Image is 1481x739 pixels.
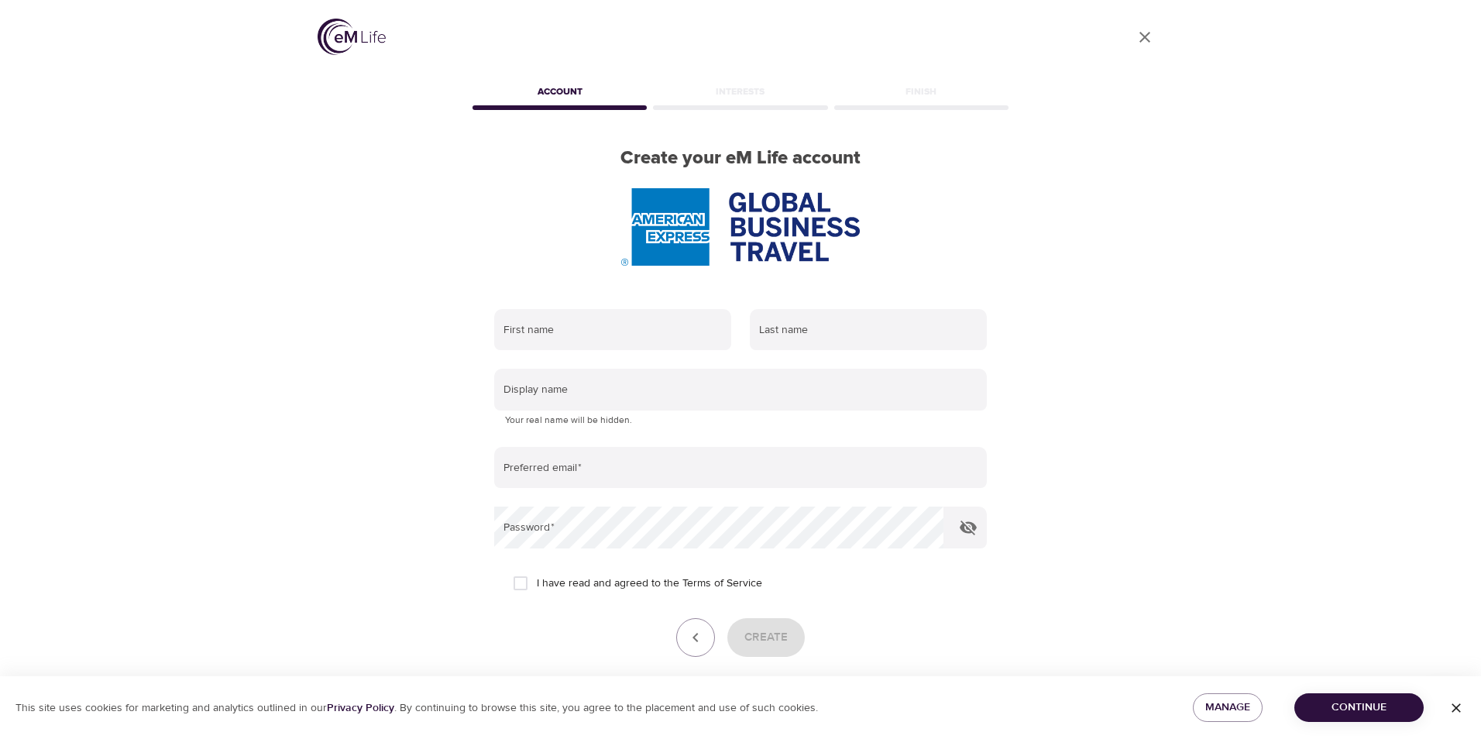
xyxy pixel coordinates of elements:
[327,701,394,715] a: Privacy Policy
[1307,698,1411,717] span: Continue
[682,576,762,592] a: Terms of Service
[1205,698,1250,717] span: Manage
[505,413,976,428] p: Your real name will be hidden.
[621,188,860,266] img: AmEx%20GBT%20logo.png
[1193,693,1263,722] button: Manage
[537,576,762,592] span: I have read and agreed to the
[1294,693,1424,722] button: Continue
[469,147,1012,170] h2: Create your eM Life account
[1126,19,1163,56] a: close
[318,19,386,55] img: logo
